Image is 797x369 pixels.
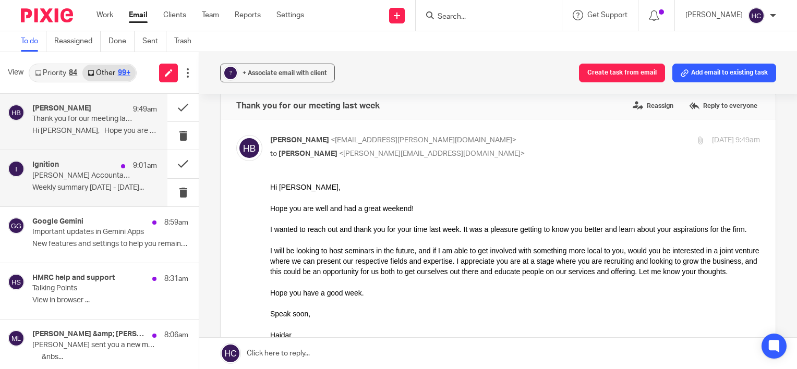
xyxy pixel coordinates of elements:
span: [PERSON_NAME] [279,150,337,157]
h4: HMRC help and support [32,274,115,282]
button: Create task from email [579,64,665,82]
h4: Google Gemini [32,217,83,226]
input: Search [437,13,530,22]
img: svg%3E [236,135,262,161]
p: 9:49am [133,104,157,115]
p: Thank you for our meeting last week [32,115,132,124]
p: 8:06am [164,330,188,340]
a: 07442440754 [86,343,128,352]
button: Add email to existing task [672,64,776,82]
td: , [72,324,74,334]
span: 01164780270 [17,343,58,352]
p: [PERSON_NAME] Accountancy Limited Weekly Summary ([DATE]) [32,171,132,180]
h4: Ignition [32,161,59,169]
a: Priority84 [30,65,82,81]
a: Sent [142,31,166,52]
label: Reply to everyone [686,98,760,114]
p: [DATE] 9:49am [712,135,760,146]
p: 8:59am [164,217,188,228]
div: 99+ [118,69,130,77]
p: Talking Points [32,284,157,293]
h4: Thank you for our meeting last week [236,101,380,111]
p: New features and settings to help you remain in... [32,240,188,249]
p: [PERSON_NAME] [685,10,743,20]
h4: [PERSON_NAME] [32,104,91,113]
td: LE1 6RU [153,324,183,334]
img: svg%3E [8,330,25,347]
h4: [PERSON_NAME] &amp; [PERSON_NAME] @ Larkswold [32,330,147,339]
img: svg%3E [8,161,25,177]
button: ? + Associate email with client [220,64,335,82]
a: LinkedIn [80,164,111,172]
label: Reassign [630,98,676,114]
span: View [8,67,23,78]
span: to [270,150,277,157]
td: Mobile: [61,343,128,353]
span: + Associate email with client [243,70,327,76]
a: Work [96,10,113,20]
a: Reports [235,10,261,20]
a: Clients [163,10,186,20]
a: To do [21,31,46,52]
img: Pixie [21,8,73,22]
p: 8:31am [164,274,188,284]
img: svg%3E [8,274,25,290]
p: ‌ ‌ ‌ ‌ ‌ ‌ ‌&nbs... [32,353,188,362]
img: svg%3E [8,104,25,121]
td: [GEOGRAPHIC_DATA] [74,324,151,334]
p: Important updates in Gemini Apps [32,228,157,237]
a: Team [202,10,219,20]
a: Email [129,10,148,20]
div: 84 [69,69,77,77]
a: Done [108,31,135,52]
p: 9:01am [133,161,157,171]
span: <[EMAIL_ADDRESS][PERSON_NAME][DOMAIN_NAME]> [331,137,516,144]
p: Hi [PERSON_NAME], Hope you are well and had... [32,127,157,136]
a: Settings [276,10,304,20]
img: svg%3E [8,217,25,234]
p: [PERSON_NAME] sent you a new message [32,341,157,350]
td: [PERSON_NAME] [30,237,104,248]
a: Other99+ [82,65,135,81]
p: Weekly summary [DATE] - [DATE]... [32,183,157,192]
td: , [152,324,154,334]
p: View in browser ... [32,296,188,305]
span: Connect with me on . [15,164,114,172]
span: Get Support [587,11,627,19]
a: Trash [174,31,199,52]
img: svg%3E [748,7,765,24]
a: Reassigned [54,31,101,52]
div: ? [224,67,237,79]
span: [PERSON_NAME] [270,137,329,144]
span: <[PERSON_NAME][EMAIL_ADDRESS][DOMAIN_NAME]> [339,150,525,157]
